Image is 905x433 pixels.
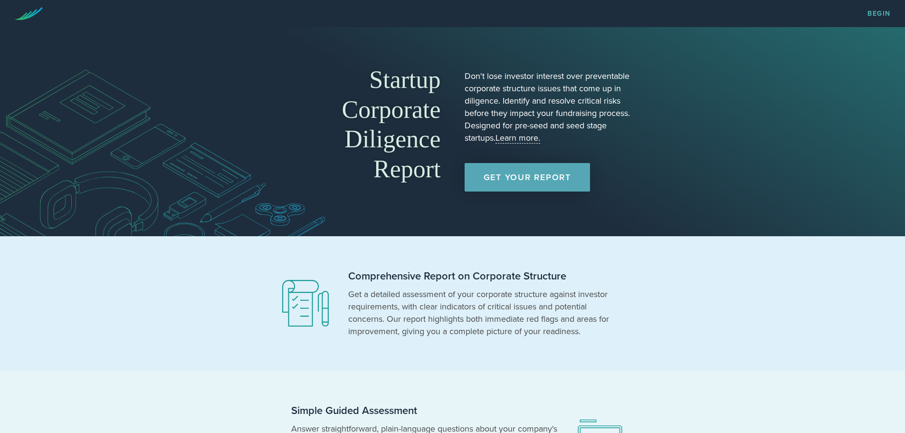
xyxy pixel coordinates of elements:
[348,288,614,337] p: Get a detailed assessment of your corporate structure against investor requirements, with clear i...
[291,404,557,418] h2: Simple Guided Assessment
[465,163,590,192] a: Get Your Report
[272,65,441,184] h1: Startup Corporate Diligence Report
[465,70,633,144] p: Don't lose investor interest over preventable corporate structure issues that come up in diligenc...
[348,269,614,283] h2: Comprehensive Report on Corporate Structure
[867,10,891,17] a: Begin
[495,133,540,144] a: Learn more.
